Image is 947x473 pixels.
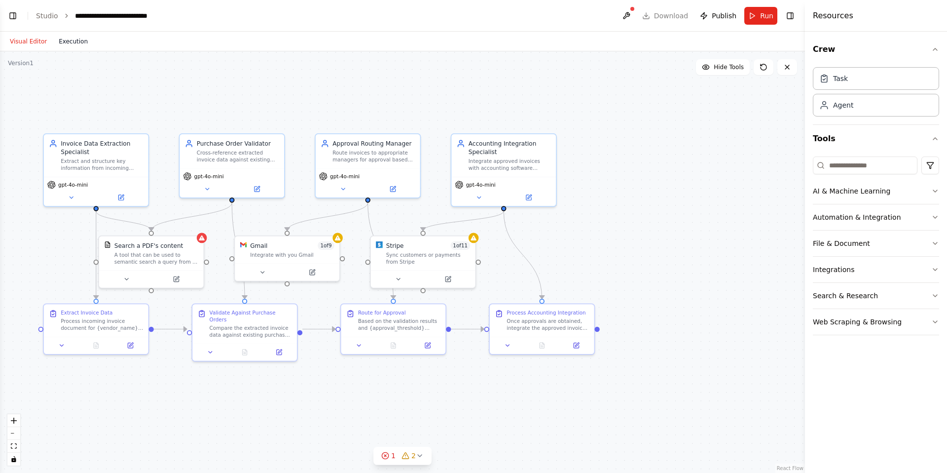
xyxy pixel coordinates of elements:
div: Process Accounting IntegrationOnce approvals are obtained, integrate the approved invoice data wi... [489,303,595,355]
button: No output available [227,347,263,357]
span: gpt-4o-mini [58,181,88,188]
div: PDFSearchToolSearch a PDF's contentA tool that can be used to semantic search a query from a PDF'... [98,236,204,289]
button: No output available [78,340,114,351]
nav: breadcrumb [36,11,175,21]
g: Edge from 730ecbda-d8cb-4ecd-9465-52423a6d0b01 to 1eceb3fe-0b7f-4657-ae25-a237cf72cf4e [419,211,508,231]
div: Integrate approved invoices with accounting software systems, create journal entries, update acco... [469,158,551,172]
div: Once approvals are obtained, integrate the approved invoice data with {accounting_system} softwar... [507,318,589,332]
div: Agent [833,100,853,110]
button: Open in side panel [368,184,416,195]
div: Validate Against Purchase Orders [210,310,292,323]
span: 2 [411,451,416,461]
g: Edge from cbb70fbc-cc8f-4aa7-931b-98fe7a0042e6 to 5eac2e7b-70b8-41d8-95ef-1cc1c1543462 [283,202,372,231]
div: Route for ApprovalBased on the validation results and {approval_threshold} amounts, route the inv... [340,303,446,355]
span: Run [760,11,773,21]
button: Search & Research [813,283,939,309]
button: Hide right sidebar [783,9,797,23]
div: Validate Against Purchase OrdersCompare the extracted invoice data against existing purchase orde... [191,303,297,361]
span: Publish [712,11,736,21]
button: Tools [813,125,939,153]
span: Number of enabled actions [450,241,470,250]
g: Edge from 730ecbda-d8cb-4ecd-9465-52423a6d0b01 to 7cc26111-0257-4ba6-95ac-65b4fd86289b [500,211,546,299]
div: Route invoices to appropriate managers for approval based on amount thresholds, vendor relationsh... [332,150,415,163]
button: toggle interactivity [7,453,20,466]
g: Edge from 18d3d52a-7353-43d3-8c1b-c1af07ca2259 to b6e4c05f-7f62-482b-acc3-2f0d4a7145f8 [228,202,249,299]
g: Edge from b6e4c05f-7f62-482b-acc3-2f0d4a7145f8 to c693d50d-1ff1-4988-b857-878a90c09a6f [302,325,335,333]
div: Accounting Integration Specialist [469,139,551,156]
button: Crew [813,36,939,63]
div: Compare the extracted invoice data against existing purchase orders to verify accuracy and compli... [210,325,292,339]
g: Edge from c693d50d-1ff1-4988-b857-878a90c09a6f to 7cc26111-0257-4ba6-95ac-65b4fd86289b [451,325,484,333]
span: gpt-4o-mini [194,173,224,180]
button: Integrations [813,257,939,282]
a: Studio [36,12,58,20]
div: React Flow controls [7,414,20,466]
button: Visual Editor [4,36,53,47]
div: Based on the validation results and {approval_threshold} amounts, route the invoice to the approp... [358,318,440,332]
div: Version 1 [8,59,34,67]
button: Open in side panel [264,347,293,357]
g: Edge from 51551c94-eb49-406a-b7d6-4117e58ed1fc to b6e4c05f-7f62-482b-acc3-2f0d4a7145f8 [154,325,187,333]
div: Integrate with you Gmail [250,251,334,258]
div: Search a PDF's content [114,241,183,250]
div: Cross-reference extracted invoice data against existing purchase orders to validate accuracy, ide... [197,150,279,163]
a: React Flow attribution [777,466,803,471]
button: Hide Tools [696,59,750,75]
div: GmailGmail1of9Integrate with you Gmail [234,236,340,282]
div: Extract Invoice DataProcess incoming invoice document for {vendor_name} and extract all relevant ... [43,303,149,355]
button: Show left sidebar [6,9,20,23]
div: Gmail [250,241,267,250]
div: Process incoming invoice document for {vendor_name} and extract all relevant information includin... [61,318,143,332]
div: Approval Routing Manager [332,139,415,148]
div: Task [833,74,848,83]
button: File & Document [813,231,939,256]
button: Web Scraping & Browsing [813,309,939,335]
button: Open in side panel [152,274,200,284]
div: Invoice Data Extraction Specialist [61,139,143,156]
div: Purchase Order Validator [197,139,279,148]
span: 1 [391,451,396,461]
button: Open in side panel [97,193,145,203]
button: AI & Machine Learning [813,178,939,204]
div: Route for Approval [358,310,406,316]
h4: Resources [813,10,853,22]
img: Gmail [240,241,247,248]
button: Execution [53,36,94,47]
button: Publish [696,7,740,25]
g: Edge from 29811e8f-a48e-484a-98b4-9daf58238125 to 992f95f4-9701-4bd6-a3e1-732bebc56b22 [92,211,155,231]
div: Extract Invoice Data [61,310,112,316]
div: Extract and structure key information from incoming invoice documents including vendor details, a... [61,158,143,172]
button: No output available [375,340,411,351]
button: No output available [524,340,560,351]
span: Hide Tools [714,63,744,71]
g: Edge from cbb70fbc-cc8f-4aa7-931b-98fe7a0042e6 to c693d50d-1ff1-4988-b857-878a90c09a6f [364,202,398,299]
button: Open in side panel [424,274,472,284]
g: Edge from 29811e8f-a48e-484a-98b4-9daf58238125 to 51551c94-eb49-406a-b7d6-4117e58ed1fc [92,211,100,299]
button: Automation & Integration [813,204,939,230]
div: Tools [813,153,939,343]
button: 12 [373,447,432,465]
div: Invoice Data Extraction SpecialistExtract and structure key information from incoming invoice doc... [43,133,149,207]
div: Stripe [386,241,404,250]
div: Approval Routing ManagerRoute invoices to appropriate managers for approval based on amount thres... [315,133,421,198]
button: Open in side panel [116,340,145,351]
button: zoom in [7,414,20,427]
div: Crew [813,63,939,124]
button: fit view [7,440,20,453]
button: Run [744,7,777,25]
img: PDFSearchTool [104,241,111,248]
div: A tool that can be used to semantic search a query from a PDF's content. [114,251,198,265]
button: Open in side panel [562,340,591,351]
button: Open in side panel [288,267,336,277]
div: Purchase Order ValidatorCross-reference extracted invoice data against existing purchase orders t... [179,133,285,198]
div: Sync customers or payments from Stripe [386,251,470,265]
span: Number of enabled actions [318,241,334,250]
button: Open in side panel [233,184,281,195]
div: StripeStripe1of11Sync customers or payments from Stripe [370,236,476,289]
span: gpt-4o-mini [330,173,360,180]
button: Open in side panel [413,340,442,351]
div: Accounting Integration SpecialistIntegrate approved invoices with accounting software systems, cr... [451,133,557,207]
g: Edge from 18d3d52a-7353-43d3-8c1b-c1af07ca2259 to 992f95f4-9701-4bd6-a3e1-732bebc56b22 [147,202,236,231]
img: Stripe [376,241,383,248]
button: zoom out [7,427,20,440]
